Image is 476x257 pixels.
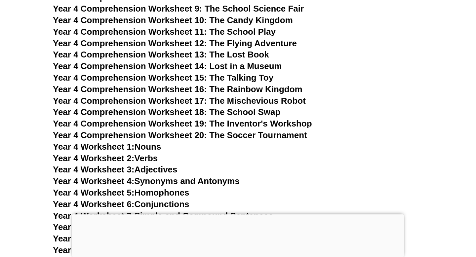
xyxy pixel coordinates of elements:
span: Year 4 Worksheet 10: [53,245,139,255]
a: Year 4 Worksheet 7:Simple and Compound Sentences [53,211,273,221]
a: Year 4 Comprehension Worksheet 10: The Candy Kingdom [53,15,293,25]
a: Year 4 Comprehension Worksheet 11: The School Play [53,27,276,37]
span: Year 4 Worksheet 1: [53,142,135,152]
a: Year 4 Comprehension Worksheet 15: The Talking Toy [53,73,273,83]
a: Year 4 Worksheet 4:Synonyms and Antonyms [53,176,240,186]
a: Year 4 Comprehension Worksheet 19: The Inventor's Workshop [53,119,312,128]
a: Year 4 Comprehension Worksheet 20: The Soccer Tournament [53,130,307,140]
a: Year 4 Comprehension Worksheet 16: The Rainbow Kingdom [53,84,302,94]
a: Year 4 Worksheet 1:Nouns [53,142,161,152]
a: Year 4 Comprehension Worksheet 18: The School Swap [53,107,280,117]
a: Year 4 Worksheet 10:Subject-Verb Agreement [53,245,239,255]
span: Year 4 Worksheet 5: [53,188,135,198]
a: Year 4 Comprehension Worksheet 13: The Lost Book [53,50,269,59]
span: Year 4 Worksheet 9: [53,234,135,243]
span: Year 4 Worksheet 7: [53,211,135,221]
span: Year 4 Worksheet 6: [53,199,135,209]
a: Year 4 Worksheet 9:Prepositions [53,234,186,243]
a: Year 4 Comprehension Worksheet 14: Lost in a Museum [53,61,282,71]
a: Year 4 Worksheet 8:Pronouns [53,222,175,232]
a: Year 4 Worksheet 5:Homophones [53,188,189,198]
span: Year 4 Worksheet 2: [53,153,135,163]
span: Year 4 Worksheet 8: [53,222,135,232]
span: Year 4 Worksheet 3: [53,165,135,174]
a: Year 4 Worksheet 2:Verbs [53,153,158,163]
a: Year 4 Comprehension Worksheet 9: The School Science Fair [53,4,304,14]
a: Year 4 Worksheet 3:Adjectives [53,165,178,174]
a: Year 4 Worksheet 6:Conjunctions [53,199,189,209]
span: Year 4 Worksheet 4: [53,176,135,186]
a: Year 4 Comprehension Worksheet 17: The Mischevious Robot [53,96,306,106]
iframe: Advertisement [72,214,404,255]
iframe: Chat Widget [363,182,476,257]
a: Year 4 Comprehension Worksheet 12: The Flying Adventure [53,38,297,48]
